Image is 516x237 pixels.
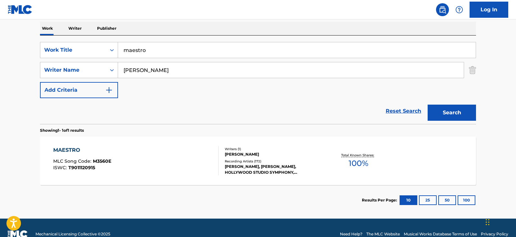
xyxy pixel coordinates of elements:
[44,46,102,54] div: Work Title
[105,86,113,94] img: 9d2ae6d4665cec9f34b9.svg
[66,22,84,35] p: Writer
[225,151,322,157] div: [PERSON_NAME]
[349,158,368,169] span: 100 %
[341,153,376,158] p: Total Known Shares:
[486,212,490,232] div: Drag
[400,195,417,205] button: 10
[225,147,322,151] div: Writers ( 1 )
[362,197,399,203] p: Results Per Page:
[469,62,476,78] img: Delete Criterion
[404,231,477,237] a: Musical Works Database Terms of Use
[481,231,508,237] a: Privacy Policy
[40,42,476,124] form: Search Form
[484,206,516,237] iframe: Chat Widget
[8,5,33,14] img: MLC Logo
[225,164,322,175] div: [PERSON_NAME], [PERSON_NAME], HOLLYWOOD STUDIO SYMPHONY, [PERSON_NAME], [PERSON_NAME], [PERSON_NA...
[95,22,118,35] p: Publisher
[419,195,437,205] button: 25
[40,137,476,185] a: MAESTROMLC Song Code:M3560EISWC:T9011120915Writers (1)[PERSON_NAME]Recording Artists (172)[PERSON...
[453,3,466,16] div: Help
[455,6,463,14] img: help
[458,195,475,205] button: 100
[40,128,84,133] p: Showing 1 - 1 of 1 results
[44,66,102,74] div: Writer Name
[93,158,111,164] span: M3560E
[225,159,322,164] div: Recording Artists ( 172 )
[53,146,111,154] div: MAESTRO
[439,6,446,14] img: search
[68,165,95,170] span: T9011120915
[436,3,449,16] a: Public Search
[382,104,424,118] a: Reset Search
[40,22,55,35] p: Work
[53,165,68,170] span: ISWC :
[340,231,362,237] a: Need Help?
[428,105,476,121] button: Search
[366,231,400,237] a: The MLC Website
[53,158,93,164] span: MLC Song Code :
[438,195,456,205] button: 50
[470,2,508,18] a: Log In
[40,82,118,98] button: Add Criteria
[35,231,110,237] span: Mechanical Licensing Collective © 2025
